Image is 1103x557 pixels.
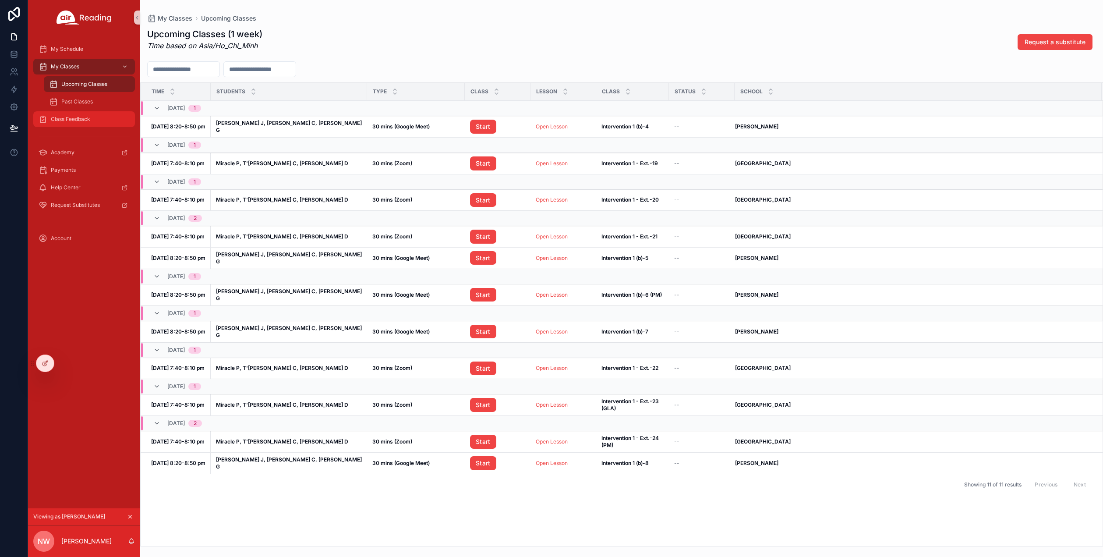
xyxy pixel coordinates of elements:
[373,88,387,95] span: Type
[167,273,185,280] span: [DATE]
[601,460,649,466] strong: Intervention 1 (b)-8
[372,123,460,130] a: 30 mins (Google Meet)
[151,255,205,261] strong: [DATE] 8:20-8:50 pm
[216,196,362,203] a: Miracle P, T'[PERSON_NAME] C, [PERSON_NAME] D
[601,291,662,298] strong: Intervention 1 (b)-6 (PM)
[194,347,196,354] div: 1
[470,120,525,134] a: Start
[536,123,591,130] a: Open Lesson
[151,291,205,298] a: [DATE] 8:20-8:50 pm
[51,149,74,156] span: Academy
[735,160,791,167] strong: [GEOGRAPHIC_DATA]
[674,123,679,130] span: --
[51,202,100,209] span: Request Substitutes
[470,120,496,134] a: Start
[372,123,430,130] strong: 30 mins (Google Meet)
[151,401,205,408] a: [DATE] 7:40-8:10 pm
[536,160,568,167] a: Open Lesson
[194,310,196,317] div: 1
[536,328,568,335] a: Open Lesson
[674,401,729,408] a: --
[536,460,591,467] a: Open Lesson
[151,123,205,130] strong: [DATE] 8:20-8:50 pm
[44,76,135,92] a: Upcoming Classes
[167,420,185,427] span: [DATE]
[216,120,363,133] strong: [PERSON_NAME] J, [PERSON_NAME] C, [PERSON_NAME] G
[372,365,412,371] strong: 30 mins (Zoom)
[152,88,164,95] span: Time
[216,325,363,338] strong: [PERSON_NAME] J, [PERSON_NAME] C, [PERSON_NAME] G
[151,460,205,467] a: [DATE] 8:20-8:50 pm
[33,197,135,213] a: Request Substitutes
[372,160,460,167] a: 30 mins (Zoom)
[216,120,362,134] a: [PERSON_NAME] J, [PERSON_NAME] C, [PERSON_NAME] G
[674,291,679,298] span: --
[167,310,185,317] span: [DATE]
[674,160,729,167] a: --
[735,401,1091,408] a: [GEOGRAPHIC_DATA]
[151,438,205,445] strong: [DATE] 7:40-8:10 pm
[470,193,525,207] a: Start
[674,460,679,467] span: --
[536,328,591,335] a: Open Lesson
[216,288,363,302] strong: [PERSON_NAME] J, [PERSON_NAME] C, [PERSON_NAME] G
[216,88,245,95] span: Students
[536,438,591,445] a: Open Lesson
[601,460,664,467] a: Intervention 1 (b)-8
[372,328,430,335] strong: 30 mins (Google Meet)
[51,235,71,242] span: Account
[151,196,205,203] a: [DATE] 7:40-8:10 pm
[372,401,412,408] strong: 30 mins (Zoom)
[51,167,76,174] span: Payments
[372,291,430,298] strong: 30 mins (Google Meet)
[470,230,525,244] a: Start
[674,328,679,335] span: --
[167,105,185,112] span: [DATE]
[674,196,679,203] span: --
[470,435,525,449] a: Start
[602,88,620,95] span: Class
[601,233,664,240] a: Intervention 1 - Ext.-21
[674,328,729,335] a: --
[216,401,348,408] strong: Miracle P, T'[PERSON_NAME] C, [PERSON_NAME] D
[601,365,658,371] strong: Intervention 1 - Ext.-22
[216,233,362,240] a: Miracle P, T'[PERSON_NAME] C, [PERSON_NAME] D
[470,362,496,376] a: Start
[735,291,778,298] strong: [PERSON_NAME]
[735,255,778,261] strong: [PERSON_NAME]
[536,123,568,130] a: Open Lesson
[1025,38,1085,46] span: Request a substitute
[674,233,729,240] a: --
[674,365,729,372] a: --
[735,328,1091,335] a: [PERSON_NAME]
[601,291,664,298] a: Intervention 1 (b)-6 (PM)
[735,438,1091,445] a: [GEOGRAPHIC_DATA]
[372,460,430,466] strong: 30 mins (Google Meet)
[167,383,185,390] span: [DATE]
[601,398,660,412] strong: Intervention 1 - Ext.-23 (GLA)
[216,196,348,203] strong: Miracle P, T'[PERSON_NAME] C, [PERSON_NAME] D
[536,365,568,371] a: Open Lesson
[536,196,591,203] a: Open Lesson
[470,288,496,302] a: Start
[470,362,525,376] a: Start
[33,41,135,57] a: My Schedule
[674,196,729,203] a: --
[372,328,460,335] a: 30 mins (Google Meet)
[601,435,660,448] strong: Intervention 1 - Ext.-24 (PM)
[372,160,412,167] strong: 30 mins (Zoom)
[735,123,778,130] strong: [PERSON_NAME]
[151,328,205,335] strong: [DATE] 8:20-8:50 pm
[33,180,135,195] a: Help Center
[601,123,649,130] strong: Intervention 1 (b)-4
[735,365,791,371] strong: [GEOGRAPHIC_DATA]
[674,123,729,130] a: --
[167,142,185,149] span: [DATE]
[372,255,460,262] a: 30 mins (Google Meet)
[536,255,568,261] a: Open Lesson
[674,401,679,408] span: --
[735,233,791,240] strong: [GEOGRAPHIC_DATA]
[674,460,729,467] a: --
[536,291,591,298] a: Open Lesson
[38,536,50,546] span: NW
